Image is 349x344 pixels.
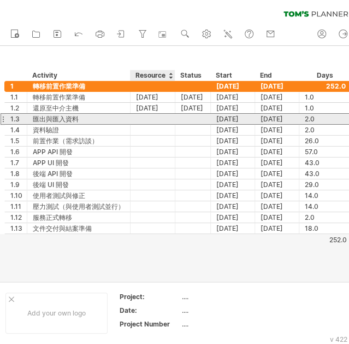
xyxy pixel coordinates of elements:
div: 14.0 [305,190,346,201]
div: 1.1 [10,92,27,102]
div: 前置作業（需求訪談） [33,136,125,146]
div: [DATE] [255,136,299,146]
div: .... [182,319,274,329]
div: 1.3 [10,114,27,124]
div: 壓力測試（與使用者測試並行） [33,201,125,212]
div: 29.0 [305,179,346,190]
div: Status [180,70,204,81]
div: [DATE] [211,179,255,190]
div: [DATE] [211,103,255,113]
div: [DATE] [255,81,299,91]
div: 2.0 [305,114,346,124]
div: 18.0 [305,223,346,234]
div: [DATE] [211,136,255,146]
div: [DATE] [211,92,255,102]
div: [DATE] [255,125,299,135]
div: [DATE] [211,190,255,201]
div: 1.13 [10,223,27,234]
div: 1.6 [10,147,27,157]
div: 1.8 [10,168,27,179]
div: 後端 UI 開發 [33,179,125,190]
div: [DATE] [211,114,255,124]
div: 資料驗證 [33,125,125,135]
div: Start [216,70,249,81]
div: [DATE] [181,92,205,102]
div: [DATE] [255,223,299,234]
div: 43.0 [305,168,346,179]
div: APP API 開發 [33,147,125,157]
div: [DATE] [211,223,255,234]
div: [DATE] [211,147,255,157]
div: 1.4 [10,125,27,135]
div: 1.7 [10,158,27,168]
div: [DATE] [255,147,299,157]
div: 26.0 [305,136,346,146]
div: Project Number [120,319,180,329]
div: [DATE] [136,92,169,102]
div: [DATE] [211,158,255,168]
div: [DATE] [211,201,255,212]
div: 匯出與匯入資料 [33,114,125,124]
div: 1.0 [305,92,346,102]
div: Project: [120,292,180,301]
div: 1.5 [10,136,27,146]
div: 2.0 [305,125,346,135]
div: [DATE] [211,212,255,223]
div: 43.0 [305,158,346,168]
div: [DATE] [255,168,299,179]
div: 還原至中介主機 [33,103,125,113]
div: 1.2 [10,103,27,113]
div: [DATE] [255,179,299,190]
div: .... [182,306,274,315]
div: 2.0 [305,212,346,223]
div: .... [182,292,274,301]
div: [DATE] [255,190,299,201]
div: 14.0 [305,201,346,212]
div: 轉移前置作業準備 [33,92,125,102]
div: 1.10 [10,190,27,201]
div: [DATE] [211,125,255,135]
div: 1.9 [10,179,27,190]
div: 1 [10,81,27,91]
div: [DATE] [255,92,299,102]
div: 57.0 [305,147,346,157]
div: Activity [32,70,124,81]
div: 服務正式轉移 [33,212,125,223]
div: [DATE] [255,103,299,113]
div: [DATE] [211,81,255,91]
div: 使用者測試與修正 [33,190,125,201]
div: Add your own logo [5,293,108,334]
div: [DATE] [181,103,205,113]
div: Date: [120,306,180,315]
div: [DATE] [255,114,299,124]
div: [DATE] [136,103,169,113]
div: 後端 API 開發 [33,168,125,179]
div: 1.11 [10,201,27,212]
div: v 422 [330,335,347,343]
div: [DATE] [211,168,255,179]
div: Resource [135,70,169,81]
div: 文件交付與結案準備 [33,223,125,234]
div: 1.12 [10,212,27,223]
div: [DATE] [255,158,299,168]
div: 1.0 [305,103,346,113]
div: 轉移前置作業準備 [33,81,125,91]
div: APP UI 開發 [33,158,125,168]
div: [DATE] [255,201,299,212]
div: 252.0 [300,236,347,244]
div: [DATE] [255,212,299,223]
div: End [260,70,293,81]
